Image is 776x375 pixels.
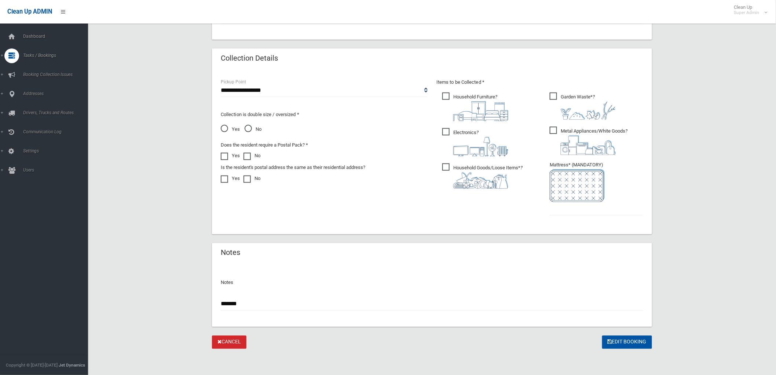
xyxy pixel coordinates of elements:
[453,165,523,189] i: ?
[436,78,643,87] p: Items to be Collected *
[561,101,616,120] img: 4fd8a5c772b2c999c83690221e5242e0.png
[602,336,652,349] button: Edit Booking
[221,141,308,149] label: Does the resident require a Postal Pack? *
[221,278,643,287] p: Notes
[221,163,365,172] label: Is the resident's postal address the same as their residential address?
[561,94,616,120] i: ?
[212,246,249,260] header: Notes
[21,110,94,115] span: Drivers, Trucks and Routes
[7,8,52,15] span: Clean Up ADMIN
[734,10,759,15] small: Super Admin
[244,174,260,183] label: No
[21,129,94,134] span: Communication Log
[550,127,627,155] span: Metal Appliances/White Goods
[453,137,508,156] img: 394712a680b73dbc3d2a6a3a7ffe5a07.png
[245,125,261,134] span: No
[221,151,240,160] label: Yes
[59,363,85,368] strong: Jet Dynamics
[453,130,508,156] i: ?
[550,162,643,202] span: Mattress* (MANDATORY)
[212,336,246,349] a: Cancel
[453,94,508,121] i: ?
[21,148,94,154] span: Settings
[221,174,240,183] label: Yes
[550,169,605,202] img: e7408bece873d2c1783593a074e5cb2f.png
[221,125,240,134] span: Yes
[453,172,508,189] img: b13cc3517677393f34c0a387616ef184.png
[550,93,616,120] span: Garden Waste*
[561,128,627,155] i: ?
[442,128,508,156] span: Electronics
[21,91,94,96] span: Addresses
[561,136,616,155] img: 36c1b0289cb1767239cdd3de9e694f19.png
[212,51,287,65] header: Collection Details
[221,110,428,119] p: Collection is double size / oversized *
[442,163,523,189] span: Household Goods/Loose Items*
[21,72,94,77] span: Booking Collection Issues
[731,4,767,15] span: Clean Up
[21,53,94,58] span: Tasks / Bookings
[244,151,260,160] label: No
[6,363,58,368] span: Copyright © [DATE]-[DATE]
[453,101,508,121] img: aa9efdbe659d29b613fca23ba79d85cb.png
[442,93,508,121] span: Household Furniture
[21,34,94,39] span: Dashboard
[21,167,94,173] span: Users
